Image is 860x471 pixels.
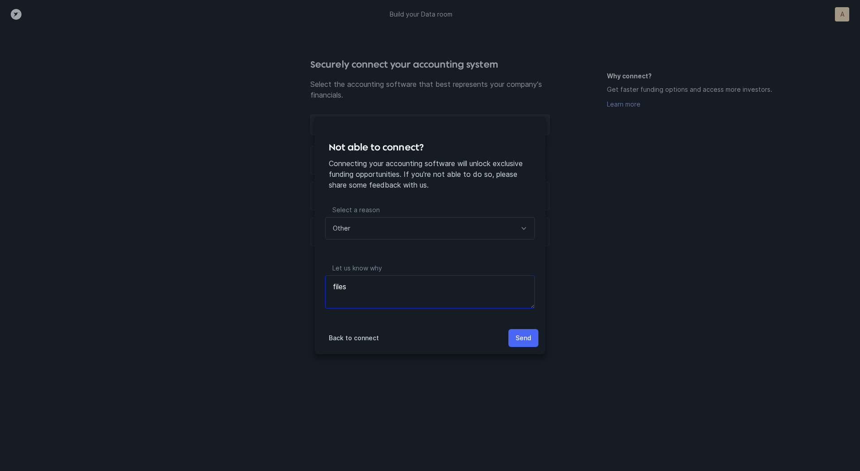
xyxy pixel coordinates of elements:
[333,223,350,234] p: Other
[329,140,531,154] h4: Not able to connect?
[325,205,535,217] p: Select a reason
[325,263,535,275] p: Let us know why
[329,333,379,343] p: Back to connect
[329,158,531,190] p: Connecting your accounting software will unlock exclusive funding opportunities. If you're not ab...
[325,275,535,308] textarea: files
[508,329,538,347] button: Send
[322,329,386,347] button: Back to connect
[516,333,531,343] p: Send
